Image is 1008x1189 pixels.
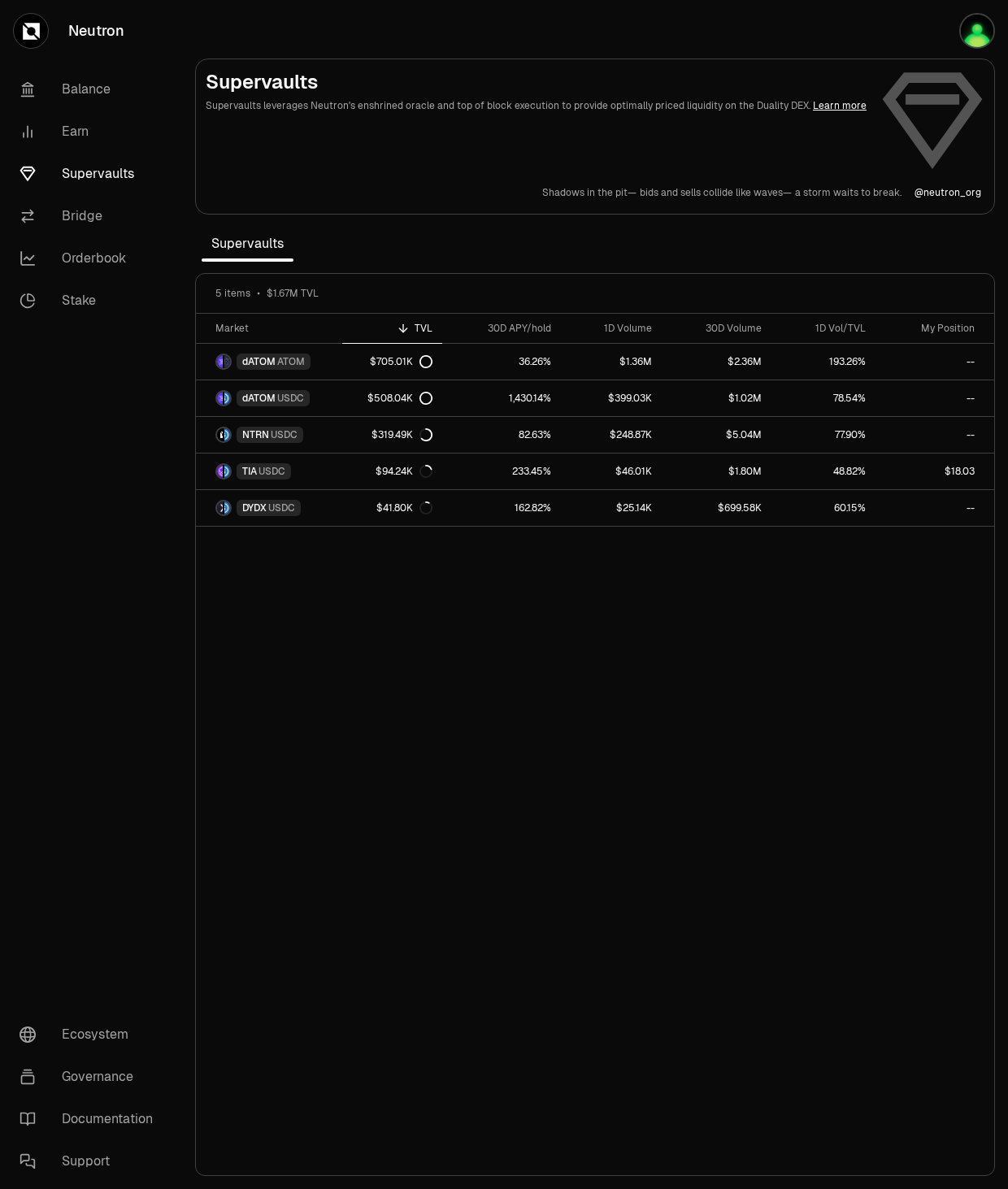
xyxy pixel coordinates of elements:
[7,195,176,237] a: Bridge
[771,417,875,453] a: 77.90%
[268,501,295,514] span: USDC
[7,280,176,322] a: Stake
[267,287,319,300] span: $1.67M TVL
[224,501,230,514] img: USDC Logo
[217,392,223,405] img: dATOM Logo
[771,380,875,416] a: 78.54%
[7,68,176,111] a: Balance
[242,428,269,441] span: NTRN
[196,453,342,489] a: TIA LogoUSDC LogoTIAUSDC
[7,1013,176,1056] a: Ecosystem
[7,1140,176,1182] a: Support
[371,428,432,441] div: $319.49K
[196,490,342,526] a: DYDX LogoUSDC LogoDYDXUSDC
[875,344,994,380] a: --
[224,392,230,405] img: USDC Logo
[795,186,902,199] p: a storm waits to break.
[217,501,223,514] img: DYDX Logo
[352,322,432,335] div: TVL
[671,322,763,335] div: 30D Volume
[277,355,305,368] span: ATOM
[217,428,223,441] img: NTRN Logo
[875,380,994,416] a: --
[342,417,442,453] a: $319.49K
[224,428,230,441] img: USDC Logo
[277,392,304,405] span: USDC
[442,490,561,526] a: 162.82%
[224,465,230,478] img: USDC Logo
[875,417,994,453] a: --
[206,98,867,113] p: Supervaults leverages Neutron's enshrined oracle and top of block execution to provide optimally ...
[561,490,662,526] a: $25.14K
[771,490,875,526] a: 60.15%
[196,417,342,453] a: NTRN LogoUSDC LogoNTRNUSDC
[206,69,867,95] h2: Supervaults
[242,355,276,368] span: dATOM
[242,501,267,514] span: DYDX
[662,344,772,380] a: $2.36M
[224,355,230,368] img: ATOM Logo
[571,322,652,335] div: 1D Volume
[7,1056,176,1098] a: Governance
[452,322,551,335] div: 30D APY/hold
[662,453,772,489] a: $1.80M
[259,465,285,478] span: USDC
[376,465,432,478] div: $94.24K
[196,380,342,416] a: dATOM LogoUSDC LogodATOMUSDC
[915,186,981,199] a: @neutron_org
[542,186,637,199] p: Shadows in the pit—
[662,380,772,416] a: $1.02M
[342,490,442,526] a: $41.80K
[442,417,561,453] a: 82.63%
[217,355,223,368] img: dATOM Logo
[640,186,792,199] p: bids and sells collide like waves—
[875,490,994,526] a: --
[561,344,662,380] a: $1.36M
[542,186,902,199] a: Shadows in the pit—bids and sells collide like waves—a storm waits to break.
[771,453,875,489] a: 48.82%
[561,417,662,453] a: $248.87K
[662,490,772,526] a: $699.58K
[875,453,994,489] a: $18.03
[781,322,865,335] div: 1D Vol/TVL
[7,237,176,280] a: Orderbook
[271,428,298,441] span: USDC
[813,99,867,112] a: Learn more
[442,453,561,489] a: 233.45%
[915,186,981,199] p: @ neutron_org
[217,465,223,478] img: TIA Logo
[561,380,662,416] a: $399.03K
[215,322,332,335] div: Market
[662,417,772,453] a: $5.04M
[242,465,257,478] span: TIA
[202,228,293,260] span: Supervaults
[196,344,342,380] a: dATOM LogoATOM LogodATOMATOM
[367,392,432,405] div: $508.04K
[959,13,995,49] img: Keplr primary wallet
[342,380,442,416] a: $508.04K
[442,344,561,380] a: 36.26%
[342,344,442,380] a: $705.01K
[442,380,561,416] a: 1,430.14%
[342,453,442,489] a: $94.24K
[242,392,276,405] span: dATOM
[215,287,250,300] span: 5 items
[771,344,875,380] a: 193.26%
[885,322,975,335] div: My Position
[370,355,432,368] div: $705.01K
[561,453,662,489] a: $46.01K
[7,111,176,153] a: Earn
[7,153,176,195] a: Supervaults
[7,1098,176,1140] a: Documentation
[376,501,432,514] div: $41.80K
